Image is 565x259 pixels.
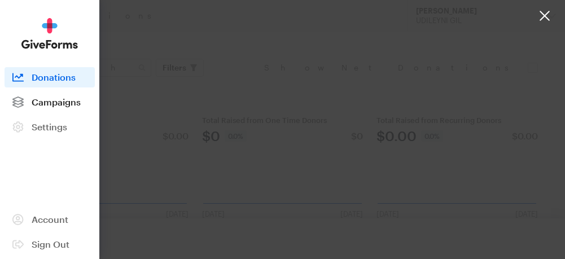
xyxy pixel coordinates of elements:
a: Settings [5,117,95,137]
a: Account [5,209,95,230]
span: Donations [32,72,76,82]
a: Sign Out [5,234,95,254]
span: Account [32,214,68,225]
span: Settings [32,121,67,132]
img: GiveForms [21,18,78,49]
span: Sign Out [32,239,69,249]
a: Donations [5,67,95,87]
span: Campaigns [32,96,81,107]
a: Campaigns [5,92,95,112]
